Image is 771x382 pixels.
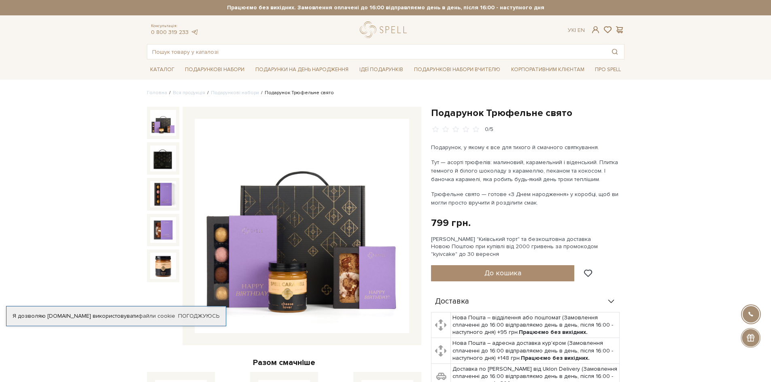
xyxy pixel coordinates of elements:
div: Ук [568,27,585,34]
p: Трюфельне свято — готове «З Днем народження» у коробці, щоб ви могли просто вручити й розділити с... [431,190,621,207]
p: Тут — асорті трюфелів: малиновий, карамельний і віденський. Плитка темного й білого шоколаду з ка... [431,158,621,184]
div: [PERSON_NAME] "Київський торт" та безкоштовна доставка Новою Поштою при купівлі від 2000 гривень ... [431,236,624,258]
a: Подарункові набори [211,90,259,96]
b: Працюємо без вихідних. [521,355,590,361]
a: Головна [147,90,167,96]
button: Пошук товару у каталозі [605,44,624,59]
a: 0 800 319 233 [151,29,189,36]
button: До кошика [431,265,575,281]
a: файли cookie [138,312,175,319]
div: 799 грн. [431,217,471,229]
a: Подарункові набори Вчителю [411,63,503,76]
a: telegram [191,29,199,36]
span: Консультація: [151,23,199,29]
p: Подарунок, у якому є все для тихого й смачного святкування. [431,143,621,152]
img: Подарунок Трюфельне свято [195,119,409,333]
img: Подарунок Трюфельне свято [150,110,176,136]
td: Нова Пошта – адресна доставка кур'єром (Замовлення сплаченні до 16:00 відправляємо день в день, п... [451,338,620,364]
a: Подарункові набори [182,63,248,76]
b: Працюємо без вихідних. [519,329,588,336]
img: Подарунок Трюфельне свято [150,217,176,243]
img: Подарунок Трюфельне свято [150,146,176,171]
img: Подарунок Трюфельне свято [150,181,176,207]
strong: Працюємо без вихідних. Замовлення оплачені до 16:00 відправляємо день в день, після 16:00 - насту... [147,4,624,11]
a: Вся продукція [173,90,205,96]
div: Я дозволяю [DOMAIN_NAME] використовувати [6,312,226,320]
input: Пошук товару у каталозі [147,44,605,59]
a: Ідеї подарунків [356,63,406,76]
h1: Подарунок Трюфельне свято [431,107,624,119]
div: 0/5 [485,126,493,133]
a: Про Spell [592,63,624,76]
span: | [575,27,576,34]
li: Подарунок Трюфельне свято [259,89,334,97]
a: Погоджуюсь [178,312,219,320]
a: En [578,27,585,34]
a: Каталог [147,63,178,76]
a: Корпоративним клієнтам [508,63,588,76]
span: Доставка [435,298,469,305]
img: Подарунок Трюфельне свято [150,253,176,279]
span: До кошика [484,268,521,277]
a: Подарунки на День народження [252,63,352,76]
a: logo [360,21,410,38]
div: Разом смачніше [147,357,421,368]
td: Нова Пошта – відділення або поштомат (Замовлення сплаченні до 16:00 відправляємо день в день, піс... [451,312,620,338]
